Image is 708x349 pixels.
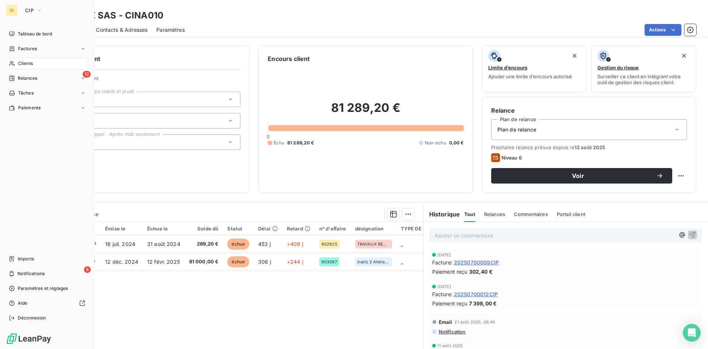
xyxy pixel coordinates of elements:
[96,26,147,34] span: Contacts & Adresses
[438,329,466,335] span: Notification
[557,211,585,217] span: Portail client
[84,266,91,273] span: 8
[322,260,337,264] span: 603097
[432,268,468,276] span: Paiement reçu
[432,300,468,307] span: Paiement reçu
[6,4,18,16] div: CI
[17,270,45,277] span: Notifications
[18,75,37,82] span: Relances
[575,144,605,150] span: 12 août 2025
[59,75,240,86] span: Propriétés Client
[437,253,451,257] span: [DATE]
[355,226,392,232] div: désignation
[469,268,493,276] span: 302,40 €
[227,226,249,232] div: Statut
[491,168,672,184] button: Voir
[597,65,639,71] span: Gestion du risque
[18,315,46,321] span: Déconnexion
[65,9,163,22] h3: INARIZ SAS - CINA010
[425,140,446,146] span: Non-échu
[18,300,28,307] span: Aide
[147,259,180,265] span: 12 févr. 2025
[488,65,527,71] span: Limite d’encours
[268,54,310,63] h6: Encours client
[18,285,68,292] span: Paramètres et réglages
[322,242,337,246] span: 602925
[432,259,452,266] span: Facture :
[147,241,180,247] span: 31 août 2024
[491,106,687,115] h6: Relance
[105,259,138,265] span: 12 déc. 2024
[105,226,138,232] div: Émise le
[449,140,464,146] span: 0,00 €
[287,226,310,232] div: Retard
[591,45,696,92] button: Gestion du risqueSurveiller ce client en intégrant votre outil de gestion des risques client.
[401,226,455,232] div: TYPE DE FACTURE
[439,319,452,325] span: Email
[156,26,185,34] span: Paramètres
[401,259,403,265] span: _
[189,240,219,248] span: 289,20 €
[189,258,219,266] span: 81 000,00 €
[287,241,303,247] span: +409 j
[18,90,34,96] span: Tâches
[105,241,135,247] span: 18 juil. 2024
[18,256,34,262] span: Imports
[258,226,278,232] div: Délai
[258,241,271,247] span: 453 j
[454,290,498,298] span: 20250700012CIP
[491,144,687,150] span: Prochaine relance prévue depuis le
[482,45,587,92] button: Limite d’encoursAjouter une limite d’encours autorisé
[645,24,681,36] button: Actions
[18,105,41,111] span: Paiements
[357,260,390,264] span: Inariz 2 Atelier et alimentation en énergies
[464,211,475,217] span: Tout
[6,333,52,345] img: Logo LeanPay
[500,173,656,179] span: Voir
[227,256,249,267] span: échue
[258,259,271,265] span: 306 j
[268,100,464,123] h2: 81 289,20 €
[597,73,690,85] span: Surveiller ce client en intégrant votre outil de gestion des risques client.
[227,239,249,250] span: échue
[497,126,536,133] span: Plan de relance
[18,31,52,37] span: Tableau de bord
[83,71,91,78] span: 12
[6,297,88,309] a: Aide
[287,259,303,265] span: +244 j
[437,284,451,289] span: [DATE]
[267,134,270,140] span: 0
[432,290,452,298] span: Facture :
[45,54,240,63] h6: Informations client
[25,7,34,13] span: CIP
[287,140,314,146] span: 81 289,20 €
[357,242,390,246] span: TRAVAUX REGIE [PERSON_NAME]
[274,140,284,146] span: Échu
[514,211,548,217] span: Commentaires
[683,324,701,342] div: Open Intercom Messenger
[502,155,522,161] span: Niveau 6
[484,211,505,217] span: Relances
[469,300,497,307] span: 7 398,00 €
[454,259,499,266] span: 20250700009CIP
[423,210,460,219] h6: Historique
[319,226,346,232] div: n° d'affaire
[18,45,37,52] span: Factures
[18,60,33,67] span: Clients
[437,343,463,348] span: 11 août 2025
[401,241,403,247] span: _
[147,226,180,232] div: Échue le
[454,320,495,324] span: 21 août 2025, 08:49
[488,73,572,79] span: Ajouter une limite d’encours autorisé
[189,226,219,232] div: Solde dû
